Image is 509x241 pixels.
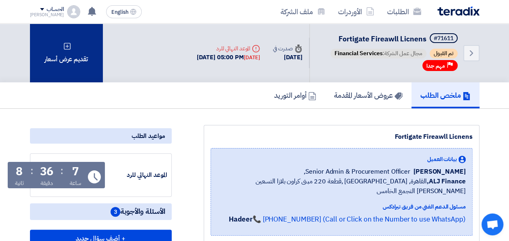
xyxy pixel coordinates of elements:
[481,213,503,235] div: Open chat
[273,44,302,53] div: صدرت في
[67,5,80,18] img: profile_test.png
[229,214,252,224] strong: Hadeer
[111,207,165,217] span: الأسئلة والأجوبة
[217,176,466,196] span: القاهرة, [GEOGRAPHIC_DATA] ,قطعة 220 مبنى كراون بلازا التسعين [PERSON_NAME] التجمع الخامس
[426,62,445,70] span: مهم جدا
[40,179,53,187] div: دقيقة
[72,166,79,177] div: 7
[111,9,128,15] span: English
[244,54,260,62] div: [DATE]
[47,6,64,13] div: الحساب
[253,214,466,224] a: 📞 [PHONE_NUMBER] (Call or Click on the Number to use WhatsApp)
[217,202,466,211] div: مسئول الدعم الفني من فريق تيرادكس
[304,167,410,176] span: Senior Admin & Procurement Officer,
[111,207,120,217] span: 3
[15,179,24,187] div: ثانية
[106,170,167,180] div: الموعد النهائي للرد
[40,166,54,177] div: 36
[30,24,103,82] div: تقديم عرض أسعار
[30,164,33,178] div: :
[30,128,172,144] div: مواعيد الطلب
[334,49,383,58] span: Financial Services
[106,5,142,18] button: English
[430,49,458,58] span: تم القبول
[411,82,479,108] a: ملخص الطلب
[60,164,63,178] div: :
[332,2,381,21] a: الأوردرات
[420,90,471,100] h5: ملخص الطلب
[339,33,426,44] span: Fortigate Fireawll Licnens
[427,155,457,164] span: بيانات العميل
[274,2,332,21] a: ملف الشركة
[274,90,316,100] h5: أوامر التوريد
[381,2,428,21] a: الطلبات
[413,167,466,176] span: [PERSON_NAME]
[427,176,466,186] b: ALJ Finance,
[30,13,64,17] div: [PERSON_NAME]
[437,6,479,16] img: Teradix logo
[197,53,260,62] div: [DATE] 05:00 PM
[197,44,260,53] div: الموعد النهائي للرد
[334,90,403,100] h5: عروض الأسعار المقدمة
[16,166,23,177] div: 8
[325,82,411,108] a: عروض الأسعار المقدمة
[211,132,473,142] div: Fortigate Fireawll Licnens
[70,179,81,187] div: ساعة
[265,82,325,108] a: أوامر التوريد
[329,33,459,45] h5: Fortigate Fireawll Licnens
[273,53,302,62] div: [DATE]
[434,36,454,41] div: #71611
[330,49,426,58] span: مجال عمل الشركة:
